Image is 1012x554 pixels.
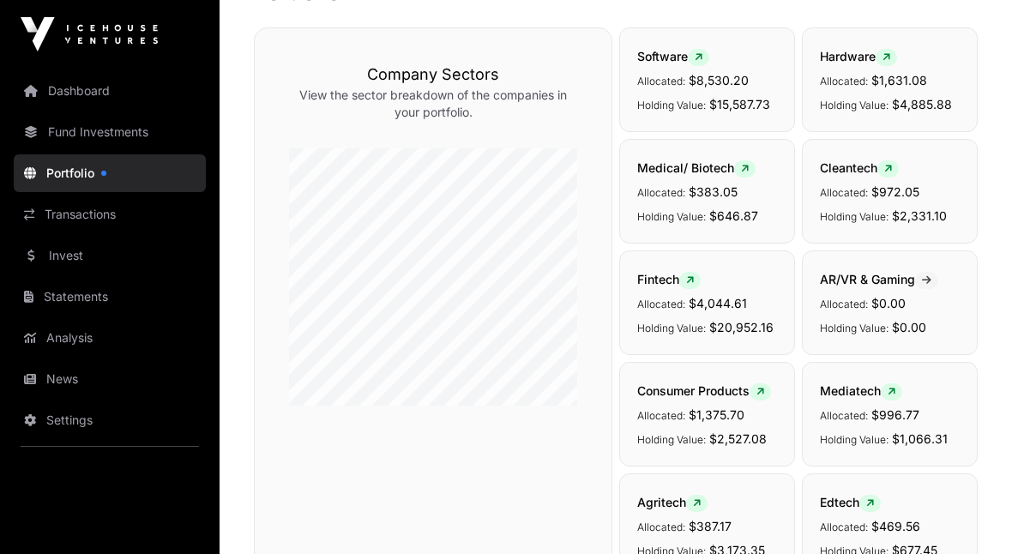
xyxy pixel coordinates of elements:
span: $383.05 [689,184,738,199]
span: $387.17 [689,519,732,533]
span: Medical/ Biotech [637,160,756,175]
span: $0.00 [871,296,906,310]
span: $646.87 [709,208,758,223]
a: Transactions [14,196,206,233]
span: Allocated: [637,186,685,199]
span: Holding Value: [637,322,706,334]
span: $996.77 [871,407,919,422]
a: Portfolio [14,154,206,192]
span: Allocated: [637,298,685,310]
span: Allocated: [820,409,868,422]
span: $1,066.31 [892,431,948,446]
span: Mediatech [820,383,902,398]
a: Analysis [14,319,206,357]
span: Holding Value: [820,322,889,334]
span: Allocated: [820,298,868,310]
span: Allocated: [820,521,868,533]
span: $0.00 [892,320,926,334]
img: Icehouse Ventures Logo [21,17,158,51]
span: $972.05 [871,184,919,199]
span: Holding Value: [820,210,889,223]
a: Statements [14,278,206,316]
span: Allocated: [637,75,685,87]
span: Edtech [820,495,881,509]
span: $1,631.08 [871,73,927,87]
span: Allocated: [820,186,868,199]
a: Fund Investments [14,113,206,151]
span: Holding Value: [637,210,706,223]
span: Hardware [820,49,897,63]
span: Fintech [637,272,701,286]
span: Software [637,49,709,63]
span: $1,375.70 [689,407,744,422]
a: Settings [14,401,206,439]
span: $20,952.16 [709,320,774,334]
span: Cleantech [820,160,899,175]
span: $4,044.61 [689,296,747,310]
span: $2,527.08 [709,431,767,446]
a: News [14,360,206,398]
span: AR/VR & Gaming [820,272,938,286]
a: Invest [14,237,206,274]
span: Holding Value: [637,99,706,111]
span: $15,587.73 [709,97,770,111]
span: Agritech [637,495,708,509]
span: Holding Value: [820,99,889,111]
span: Holding Value: [820,433,889,446]
span: Allocated: [820,75,868,87]
span: $469.56 [871,519,920,533]
a: Dashboard [14,72,206,110]
iframe: Chat Widget [926,472,1012,554]
p: View the sector breakdown of the companies in your portfolio. [289,87,577,121]
span: Consumer Products [637,383,771,398]
span: $8,530.20 [689,73,749,87]
span: Holding Value: [637,433,706,446]
span: Allocated: [637,409,685,422]
span: $4,885.88 [892,97,952,111]
h3: Company Sectors [289,63,577,87]
span: $2,331.10 [892,208,947,223]
span: Allocated: [637,521,685,533]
